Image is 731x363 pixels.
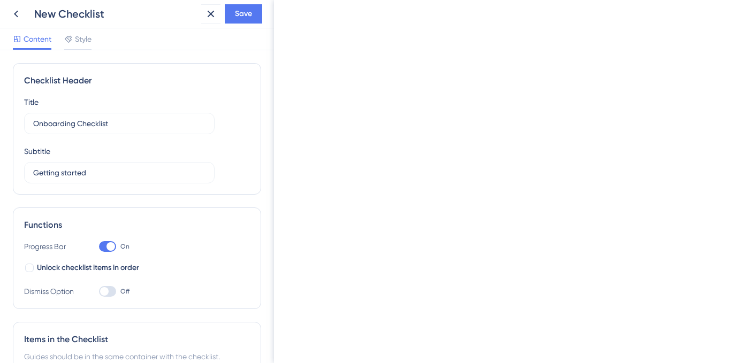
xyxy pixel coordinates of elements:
[120,287,130,296] span: Off
[33,167,205,179] input: Header 2
[24,333,250,346] div: Items in the Checklist
[24,219,250,231] div: Functions
[24,285,78,298] div: Dismiss Option
[24,145,50,158] div: Subtitle
[225,4,262,24] button: Save
[33,118,205,129] input: Header 1
[120,242,130,251] span: On
[37,261,139,274] span: Unlock checklist items in order
[235,7,252,20] span: Save
[75,33,92,45] span: Style
[24,240,78,253] div: Progress Bar
[24,33,51,45] span: Content
[34,6,197,21] div: New Checklist
[24,74,250,87] div: Checklist Header
[24,96,39,109] div: Title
